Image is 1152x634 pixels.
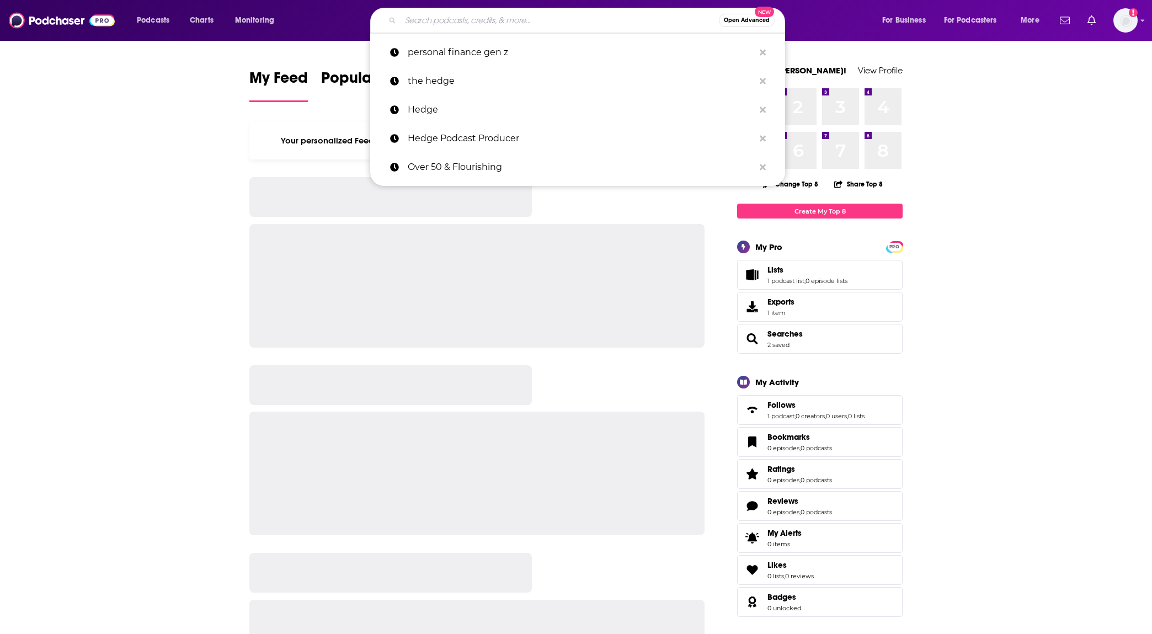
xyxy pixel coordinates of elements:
[799,476,801,484] span: ,
[767,496,798,506] span: Reviews
[737,523,903,553] a: My Alerts
[1113,8,1138,33] img: User Profile
[767,476,799,484] a: 0 episodes
[794,412,796,420] span: ,
[804,277,806,285] span: ,
[381,8,796,33] div: Search podcasts, credits, & more...
[888,243,901,251] span: PRO
[719,14,775,27] button: Open AdvancedNew
[249,68,308,102] a: My Feed
[858,65,903,76] a: View Profile
[755,7,775,17] span: New
[767,412,794,420] a: 1 podcast
[741,498,763,514] a: Reviews
[767,528,802,538] span: My Alerts
[408,38,754,67] p: personal finance gen z
[741,402,763,418] a: Follows
[767,265,783,275] span: Lists
[741,594,763,610] a: Badges
[737,491,903,521] span: Reviews
[801,476,832,484] a: 0 podcasts
[183,12,220,29] a: Charts
[801,444,832,452] a: 0 podcasts
[9,10,115,31] a: Podchaser - Follow, Share and Rate Podcasts
[741,562,763,578] a: Likes
[847,412,848,420] span: ,
[370,124,785,153] a: Hedge Podcast Producer
[1129,8,1138,17] svg: Add a profile image
[767,592,796,602] span: Badges
[767,464,832,474] a: Ratings
[888,242,901,251] a: PRO
[737,292,903,322] a: Exports
[1113,8,1138,33] span: Logged in as tiffanymiller
[370,38,785,67] a: personal finance gen z
[737,204,903,219] a: Create My Top 8
[799,444,801,452] span: ,
[249,68,308,94] span: My Feed
[737,555,903,585] span: Likes
[737,260,903,290] span: Lists
[784,572,785,580] span: ,
[737,427,903,457] span: Bookmarks
[825,412,826,420] span: ,
[408,124,754,153] p: Hedge Podcast Producer
[799,508,801,516] span: ,
[806,277,847,285] a: 0 episode lists
[1013,12,1053,29] button: open menu
[401,12,719,29] input: Search podcasts, credits, & more...
[756,177,825,191] button: Change Top 8
[724,18,770,23] span: Open Advanced
[767,400,865,410] a: Follows
[767,297,794,307] span: Exports
[741,434,763,450] a: Bookmarks
[737,324,903,354] span: Searches
[741,530,763,546] span: My Alerts
[737,65,846,76] a: Welcome [PERSON_NAME]!
[767,329,803,339] a: Searches
[785,572,814,580] a: 0 reviews
[235,13,274,28] span: Monitoring
[1021,13,1039,28] span: More
[767,592,801,602] a: Badges
[249,122,705,159] div: Your personalized Feed is curated based on the Podcasts, Creators, Users, and Lists that you Follow.
[767,432,832,442] a: Bookmarks
[321,68,415,102] a: Popular Feed
[370,153,785,182] a: Over 50 & Flourishing
[370,67,785,95] a: the hedge
[882,13,926,28] span: For Business
[137,13,169,28] span: Podcasts
[767,444,799,452] a: 0 episodes
[370,95,785,124] a: Hedge
[741,331,763,347] a: Searches
[741,466,763,482] a: Ratings
[755,377,799,387] div: My Activity
[1083,11,1100,30] a: Show notifications dropdown
[1113,8,1138,33] button: Show profile menu
[190,13,214,28] span: Charts
[755,242,782,252] div: My Pro
[741,299,763,315] span: Exports
[767,341,790,349] a: 2 saved
[1055,11,1074,30] a: Show notifications dropdown
[767,496,832,506] a: Reviews
[408,67,754,95] p: the hedge
[767,540,802,548] span: 0 items
[767,432,810,442] span: Bookmarks
[227,12,289,29] button: open menu
[767,604,801,612] a: 0 unlocked
[944,13,997,28] span: For Podcasters
[767,572,784,580] a: 0 lists
[767,309,794,317] span: 1 item
[767,265,847,275] a: Lists
[737,587,903,617] span: Badges
[767,508,799,516] a: 0 episodes
[848,412,865,420] a: 0 lists
[767,277,804,285] a: 1 podcast list
[796,412,825,420] a: 0 creators
[321,68,415,94] span: Popular Feed
[767,560,787,570] span: Likes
